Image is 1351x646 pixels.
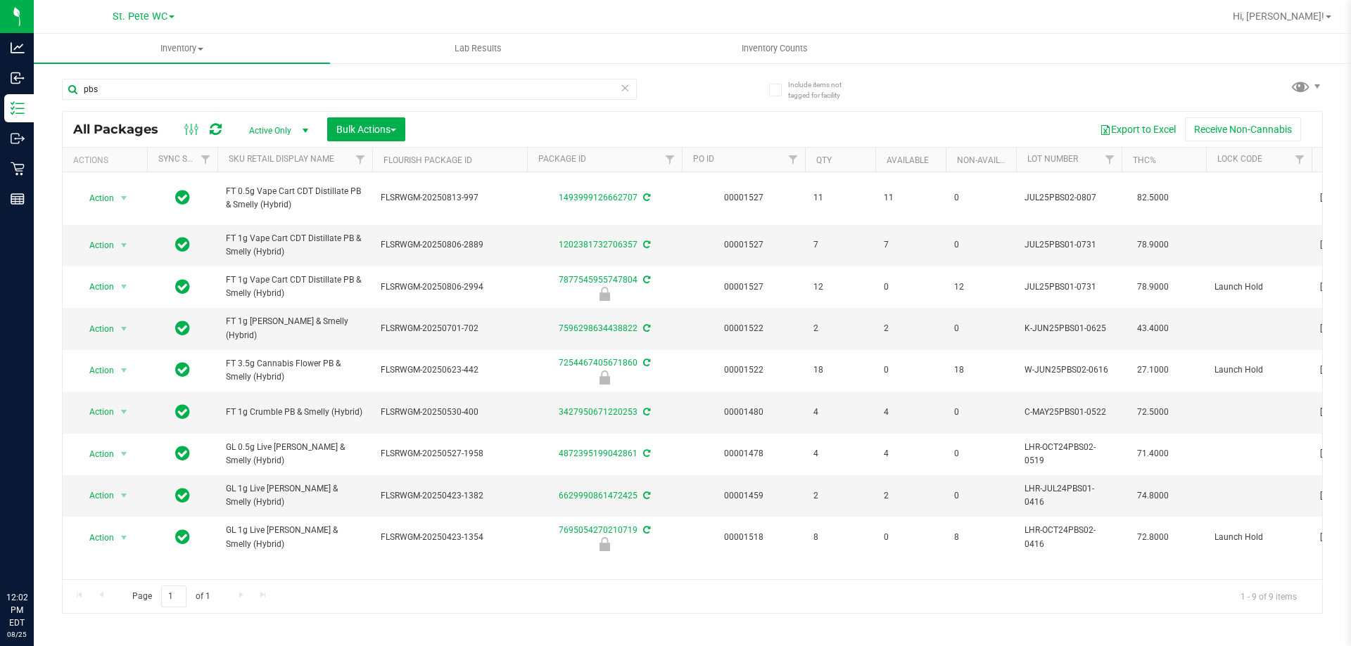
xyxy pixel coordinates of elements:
a: 00001527 [724,240,763,250]
span: FLSRWGM-20250527-1958 [381,447,519,460]
span: 74.8000 [1130,486,1176,506]
button: Receive Non-Cannabis [1185,117,1301,141]
span: FLSRWGM-20250423-1382 [381,489,519,503]
span: 8 [954,531,1008,544]
span: Include items not tagged for facility [788,79,858,101]
a: Filter [659,148,682,172]
a: Qty [816,155,832,165]
span: Sync from Compliance System [641,193,650,202]
span: 78.9000 [1130,235,1176,255]
a: Flourish Package ID [383,155,472,165]
span: LHR-OCT24PBS02-0519 [1025,441,1113,467]
span: 0 [954,191,1008,205]
span: FLSRWGM-20250623-442 [381,363,519,377]
span: 43.4000 [1130,318,1176,339]
a: 4872395199042861 [559,448,638,458]
a: Filter [1098,148,1122,172]
a: Sku Retail Display Name [229,154,334,164]
span: In Sync [175,486,190,505]
button: Export to Excel [1091,117,1185,141]
span: 2 [813,322,867,335]
span: Action [77,361,115,380]
div: Launch Hold [525,287,684,301]
span: Bulk Actions [336,124,396,135]
span: GL 0.5g Live [PERSON_NAME] & Smelly (Hybrid) [226,441,364,467]
span: Sync from Compliance System [641,240,650,250]
span: Launch Hold [1214,531,1303,544]
span: select [115,319,133,339]
a: 00001527 [724,193,763,202]
span: select [115,528,133,548]
span: select [115,402,133,422]
span: LHR-OCT24PBS02-0416 [1025,524,1113,550]
span: FLSRWGM-20250806-2889 [381,238,519,252]
span: 2 [884,489,937,503]
span: Sync from Compliance System [641,323,650,333]
a: Filter [782,148,805,172]
a: 1202381732706357 [559,240,638,250]
inline-svg: Reports [11,192,25,206]
input: Search Package ID, Item Name, SKU, Lot or Part Number... [62,79,637,100]
span: Action [77,402,115,422]
a: Non-Available [957,155,1020,165]
span: GL 1g Live [PERSON_NAME] & Smelly (Hybrid) [226,524,364,550]
span: 72.8000 [1130,527,1176,548]
span: 0 [954,489,1008,503]
span: Hi, [PERSON_NAME]! [1233,11,1324,22]
span: 4 [813,447,867,460]
a: Lab Results [330,34,626,63]
span: 11 [813,191,867,205]
a: PO ID [693,154,714,164]
span: Action [77,277,115,297]
div: Launch Hold [525,537,684,551]
span: 2 [884,322,937,335]
span: JUL25PBS01-0731 [1025,238,1113,252]
span: 7 [884,238,937,252]
span: Action [77,319,115,339]
a: 00001480 [724,407,763,417]
span: Action [77,486,115,505]
span: 4 [813,406,867,419]
span: FLSRWGM-20250806-2994 [381,280,519,294]
span: Inventory [34,42,330,55]
span: FT 1g [PERSON_NAME] & Smelly (Hybrid) [226,315,364,342]
span: select [115,235,133,255]
inline-svg: Outbound [11,131,25,146]
a: 7254467405671860 [559,358,638,368]
span: In Sync [175,188,190,207]
p: 08/25 [6,629,27,640]
span: Page of 1 [120,586,222,607]
span: 0 [954,238,1008,252]
span: K-JUN25PBS01-0625 [1025,322,1113,335]
a: 00001522 [724,323,763,333]
span: 4 [884,447,937,460]
a: Lot Number [1027,154,1078,164]
span: In Sync [175,277,190,297]
input: 1 [161,586,186,607]
iframe: Resource center [14,534,56,576]
span: FT 1g Vape Cart CDT Distillate PB & Smelly (Hybrid) [226,273,364,300]
span: 82.5000 [1130,188,1176,208]
span: 2 [813,489,867,503]
span: select [115,277,133,297]
span: In Sync [175,360,190,380]
span: Sync from Compliance System [641,448,650,458]
span: 0 [954,406,1008,419]
a: 00001522 [724,365,763,375]
a: Available [887,155,929,165]
span: St. Pete WC [113,11,167,22]
span: W-JUN25PBS02-0616 [1025,363,1113,377]
span: FLSRWGM-20250701-702 [381,322,519,335]
a: Filter [1288,148,1312,172]
span: 18 [813,363,867,377]
a: 00001518 [724,532,763,542]
a: 7877545955747804 [559,275,638,285]
span: Sync from Compliance System [641,358,650,368]
span: In Sync [175,235,190,254]
a: 00001459 [724,491,763,500]
a: 00001527 [724,282,763,292]
a: Sync Status [158,154,213,164]
span: 4 [884,406,937,419]
span: In Sync [175,527,190,547]
span: 0 [954,322,1008,335]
